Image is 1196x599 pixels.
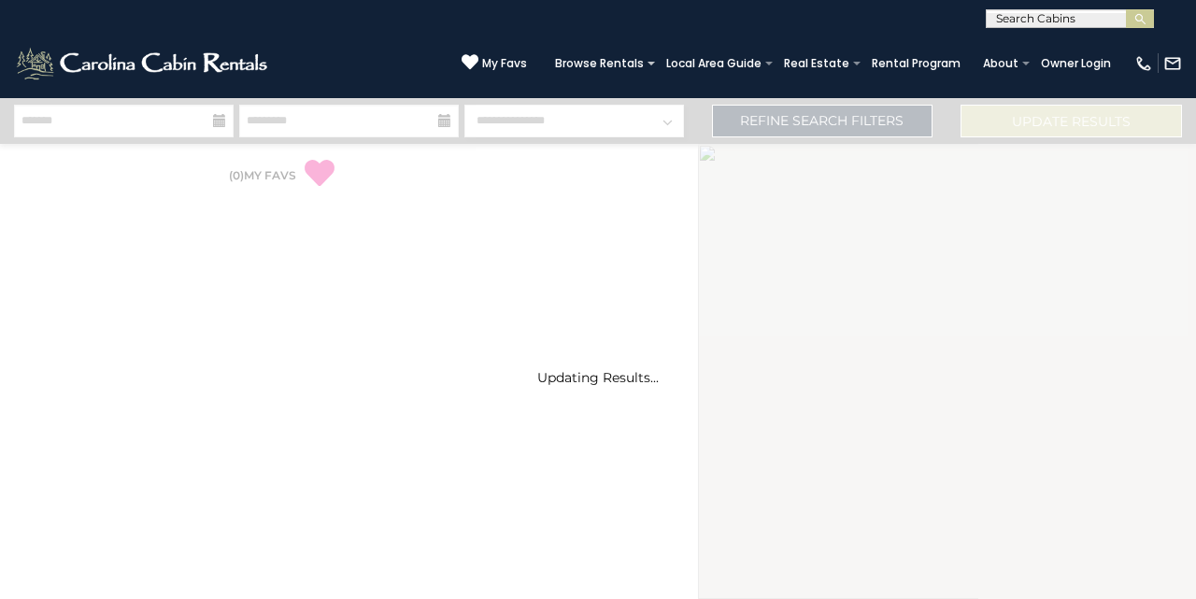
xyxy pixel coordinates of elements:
a: Owner Login [1032,50,1120,77]
img: White-1-2.png [14,45,273,82]
a: My Favs [462,53,527,73]
img: phone-regular-white.png [1134,54,1153,73]
a: About [974,50,1028,77]
a: Real Estate [775,50,859,77]
span: My Favs [482,55,527,72]
img: mail-regular-white.png [1163,54,1182,73]
a: Browse Rentals [546,50,653,77]
a: Rental Program [862,50,970,77]
a: Local Area Guide [657,50,771,77]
